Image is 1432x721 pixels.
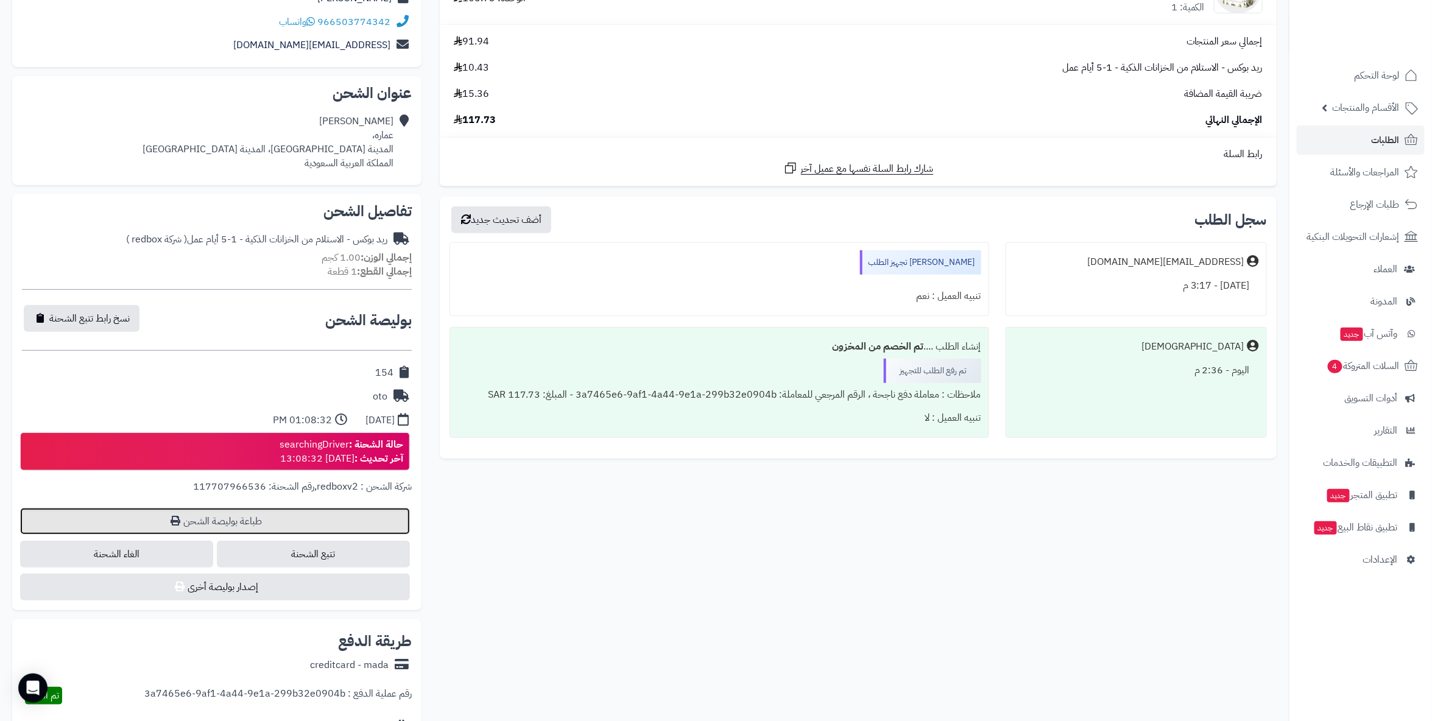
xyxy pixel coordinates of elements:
a: الطلبات [1297,125,1425,155]
div: تنبيه العميل : نعم [457,284,981,308]
a: لوحة التحكم [1297,61,1425,90]
span: 117.73 [454,113,496,127]
span: التقارير [1375,422,1398,439]
div: searchingDriver [DATE] 13:08:32 [280,438,403,466]
span: العملاء [1374,261,1398,278]
span: الإعدادات [1363,551,1398,568]
span: إجمالي سعر المنتجات [1187,35,1263,49]
h2: تفاصيل الشحن [22,204,412,219]
div: رابط السلة [445,147,1272,161]
div: [PERSON_NAME] عماره، المدينة [GEOGRAPHIC_DATA]، المدينة [GEOGRAPHIC_DATA] المملكة العربية السعودية [143,114,393,170]
img: logo-2.png [1349,30,1420,55]
div: اليوم - 2:36 م [1014,359,1259,382]
span: 91.94 [454,35,489,49]
a: وآتس آبجديد [1297,319,1425,348]
a: تتبع الشحنة [217,541,410,568]
span: تطبيق المتجر [1326,487,1398,504]
span: 4 [1328,360,1342,373]
span: الغاء الشحنة [20,541,213,568]
span: السلات المتروكة [1327,357,1400,375]
a: [EMAIL_ADDRESS][DOMAIN_NAME] [233,38,390,52]
span: رقم الشحنة: 117707966536 [193,479,314,494]
span: جديد [1327,489,1350,502]
strong: آخر تحديث : [354,451,403,466]
div: 01:08:32 PM [273,413,332,427]
strong: إجمالي الوزن: [361,250,412,265]
span: الطلبات [1372,132,1400,149]
strong: حالة الشحنة : [349,437,403,452]
h2: عنوان الشحن [22,86,412,100]
a: 966503774342 [317,15,390,29]
div: تم رفع الطلب للتجهيز [884,359,981,383]
a: الإعدادات [1297,545,1425,574]
span: طلبات الإرجاع [1350,196,1400,213]
button: أضف تحديث جديد [451,206,551,233]
button: إصدار بوليصة أخرى [20,574,410,600]
span: المدونة [1371,293,1398,310]
a: إشعارات التحويلات البنكية [1297,222,1425,251]
span: المراجعات والأسئلة [1331,164,1400,181]
span: ( شركة redbox ) [126,232,187,247]
span: إشعارات التحويلات البنكية [1307,228,1400,245]
h2: طريقة الدفع [338,634,412,649]
span: لوحة التحكم [1355,67,1400,84]
div: [DEMOGRAPHIC_DATA] [1141,340,1244,354]
span: الأقسام والمنتجات [1333,99,1400,116]
div: oto [373,390,387,404]
b: تم الخصم من المخزون [833,339,924,354]
span: 15.36 [454,87,489,101]
div: رقم عملية الدفع : 3a7465e6-9af1-4a44-9e1a-299b32e0904b [144,687,412,705]
span: جديد [1341,328,1363,341]
span: التطبيقات والخدمات [1324,454,1398,471]
div: [EMAIL_ADDRESS][DOMAIN_NAME] [1087,255,1244,269]
a: طباعة بوليصة الشحن [20,508,410,535]
h3: سجل الطلب [1194,213,1267,227]
span: شركة الشحن : redboxv2 [317,479,412,494]
span: ضريبة القيمة المضافة [1184,87,1263,101]
a: السلات المتروكة4 [1297,351,1425,381]
span: شارك رابط السلة نفسها مع عميل آخر [801,162,934,176]
span: تطبيق نقاط البيع [1313,519,1398,536]
span: وآتس آب [1339,325,1398,342]
div: [DATE] [365,413,395,427]
div: 154 [375,366,393,380]
strong: إجمالي القطع: [357,264,412,279]
span: ريد بوكس - الاستلام من الخزانات الذكية - 1-5 أيام عمل [1062,61,1263,75]
div: Open Intercom Messenger [18,674,48,703]
a: واتساب [279,15,315,29]
a: طلبات الإرجاع [1297,190,1425,219]
div: creditcard - mada [310,658,389,672]
div: [PERSON_NAME] تجهيز الطلب [860,250,981,275]
div: إنشاء الطلب .... [457,335,981,359]
a: المراجعات والأسئلة [1297,158,1425,187]
span: الإجمالي النهائي [1206,113,1263,127]
small: 1 قطعة [328,264,412,279]
span: 10.43 [454,61,489,75]
a: التقارير [1297,416,1425,445]
button: نسخ رابط تتبع الشحنة [24,305,139,332]
a: العملاء [1297,255,1425,284]
div: ملاحظات : معاملة دفع ناجحة ، الرقم المرجعي للمعاملة: 3a7465e6-9af1-4a44-9e1a-299b32e0904b - المبل... [457,383,981,407]
div: الكمية: 1 [1171,1,1205,15]
a: التطبيقات والخدمات [1297,448,1425,477]
a: أدوات التسويق [1297,384,1425,413]
span: أدوات التسويق [1345,390,1398,407]
a: شارك رابط السلة نفسها مع عميل آخر [783,161,934,176]
a: المدونة [1297,287,1425,316]
h2: بوليصة الشحن [325,313,412,328]
span: نسخ رابط تتبع الشحنة [49,311,130,326]
small: 1.00 كجم [322,250,412,265]
div: [DATE] - 3:17 م [1014,274,1259,298]
div: ريد بوكس - الاستلام من الخزانات الذكية - 1-5 أيام عمل [126,233,387,247]
a: تطبيق نقاط البيعجديد [1297,513,1425,542]
div: تنبيه العميل : لا [457,406,981,430]
a: تطبيق المتجرجديد [1297,480,1425,510]
div: , [22,480,412,508]
span: جديد [1314,521,1337,535]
